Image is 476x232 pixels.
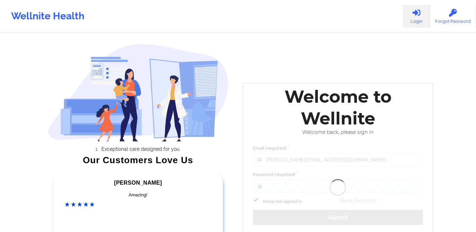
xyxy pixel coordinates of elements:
div: Welcome back, please sign in [248,129,428,135]
div: Amazing! [65,192,212,198]
div: Our Customers Love Us [48,157,228,164]
a: Login [403,5,430,28]
div: Welcome to Wellnite [248,86,428,129]
img: wellnite-auth-hero_200.c722682e.png [48,44,228,141]
li: Exceptional care designed for you. [54,146,228,152]
a: Forgot Password [430,5,476,28]
span: [PERSON_NAME] [114,180,162,186]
